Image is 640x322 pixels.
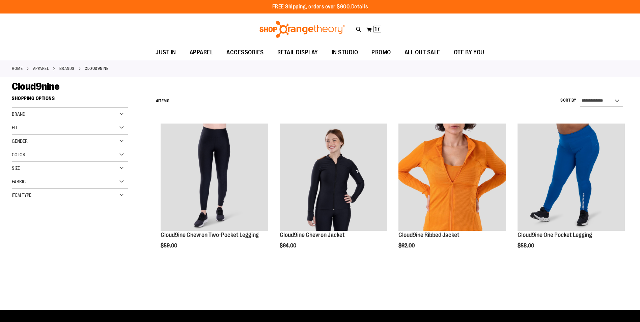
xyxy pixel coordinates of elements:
h2: Items [156,96,169,106]
a: Cloud9ine Ribbed Jacket [398,124,506,232]
span: RETAIL DISPLAY [277,45,318,60]
span: $58.00 [518,243,535,249]
span: APPAREL [190,45,213,60]
div: product [514,120,628,266]
span: Fit [12,125,18,130]
a: APPAREL [33,65,49,72]
span: OTF BY YOU [454,45,484,60]
div: product [395,120,509,266]
img: Shop Orangetheory [258,21,346,38]
span: JUST IN [156,45,176,60]
img: Cloud9ine One Pocket Legging [518,124,625,231]
span: IN STUDIO [332,45,358,60]
span: Cloud9nine [12,81,59,92]
a: Cloud9ine Chevron Jacket [280,124,387,232]
img: Cloud9ine Ribbed Jacket [398,124,506,231]
span: $59.00 [161,243,178,249]
a: Cloud9ine Ribbed Jacket [398,232,460,238]
span: 4 [156,99,158,103]
div: product [276,120,390,266]
a: Cloud9ine One Pocket Legging [518,124,625,232]
span: Fabric [12,179,26,184]
strong: Shopping Options [12,92,128,108]
strong: Cloud9nine [85,65,108,72]
a: BRANDS [59,65,75,72]
label: Sort By [560,98,577,103]
img: Cloud9ine Chevron Two-Pocket Legging [161,124,268,231]
a: Cloud9ine Chevron Two-Pocket Legging [161,124,268,232]
a: Home [12,65,23,72]
p: FREE Shipping, orders over $600. [272,3,368,11]
span: Size [12,165,20,171]
span: 17 [374,26,380,32]
span: $62.00 [398,243,416,249]
span: ALL OUT SALE [405,45,440,60]
span: Color [12,152,25,157]
img: Cloud9ine Chevron Jacket [280,124,387,231]
span: Gender [12,138,28,144]
a: Cloud9ine Chevron Two-Pocket Legging [161,232,259,238]
a: Cloud9ine Chevron Jacket [280,232,345,238]
span: PROMO [371,45,391,60]
span: ACCESSORIES [226,45,264,60]
span: Item Type [12,192,31,198]
span: Brand [12,111,25,117]
div: product [157,120,271,266]
span: $64.00 [280,243,297,249]
a: Cloud9ine One Pocket Legging [518,232,592,238]
a: Details [351,4,368,10]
